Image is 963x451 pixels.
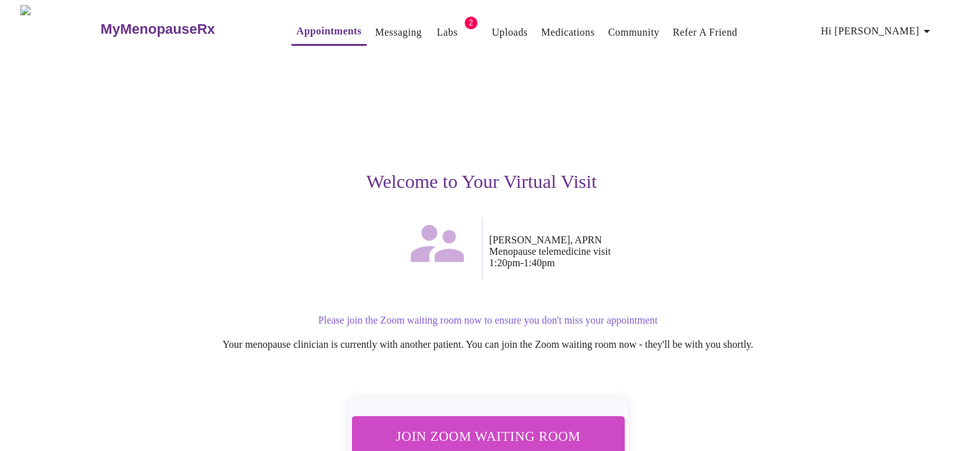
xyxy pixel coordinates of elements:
span: 2 [465,17,477,29]
button: Medications [536,20,600,45]
span: Hi [PERSON_NAME] [821,22,934,40]
a: Appointments [297,22,362,40]
button: Messaging [370,20,426,45]
h3: Welcome to Your Virtual Visit [90,171,874,192]
button: Appointments [292,18,367,46]
span: Join Zoom Waiting Room [368,424,607,448]
p: Your menopause clinician is currently with another patient. You can join the Zoom waiting room no... [102,339,874,350]
a: Medications [541,24,594,41]
button: Uploads [487,20,533,45]
button: Hi [PERSON_NAME] [816,18,939,44]
p: Please join the Zoom waiting room now to ensure you don't miss your appointment [102,315,874,326]
button: Labs [427,20,468,45]
a: Uploads [492,24,528,41]
a: MyMenopauseRx [99,7,266,52]
p: [PERSON_NAME], APRN Menopause telemedicine visit 1:20pm - 1:40pm [489,234,874,269]
a: Refer a Friend [673,24,738,41]
button: Refer a Friend [668,20,743,45]
img: MyMenopauseRx Logo [20,5,99,53]
a: Messaging [375,24,421,41]
h3: MyMenopauseRx [101,21,215,38]
a: Community [608,24,659,41]
a: Labs [437,24,458,41]
button: Community [603,20,664,45]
